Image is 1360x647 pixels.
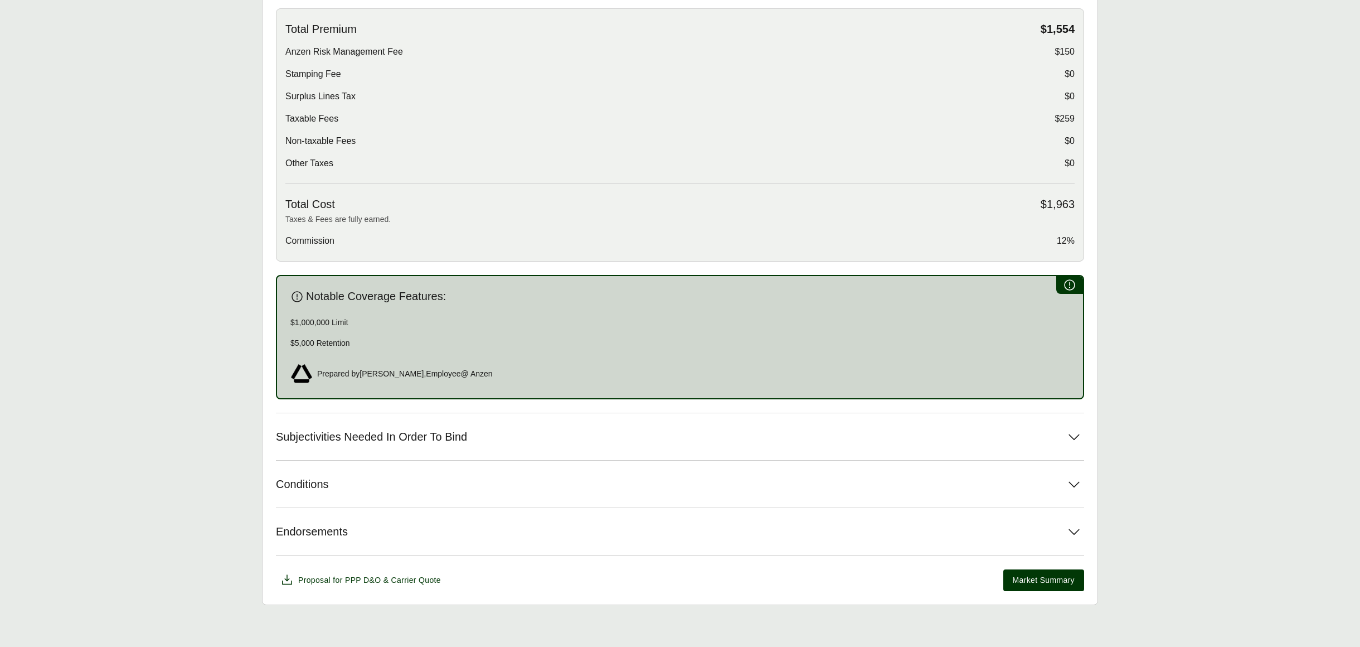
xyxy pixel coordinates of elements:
[1013,574,1075,586] span: Market Summary
[285,67,341,81] span: Stamping Fee
[276,508,1084,555] button: Endorsements
[1057,234,1075,248] span: 12%
[285,90,356,103] span: Surplus Lines Tax
[345,576,381,585] span: PPP D&O
[298,574,441,586] span: Proposal for
[276,525,348,539] span: Endorsements
[306,289,446,303] span: Notable Coverage Features:
[285,134,356,148] span: Non-taxable Fees
[285,214,1075,225] p: Taxes & Fees are fully earned.
[276,477,329,491] span: Conditions
[383,576,441,585] span: & Carrier Quote
[1065,157,1075,170] span: $0
[1065,67,1075,81] span: $0
[276,430,467,444] span: Subjectivities Needed In Order To Bind
[290,317,1070,329] p: $1,000,000 Limit
[276,569,445,591] button: Proposal for PPP D&O & Carrier Quote
[1055,45,1075,59] span: $150
[285,112,338,125] span: Taxable Fees
[1065,90,1075,103] span: $0
[285,45,403,59] span: Anzen Risk Management Fee
[1003,569,1084,591] button: Market Summary
[1041,22,1075,36] span: $1,554
[285,234,334,248] span: Commission
[276,413,1084,460] button: Subjectivities Needed In Order To Bind
[317,368,493,380] span: Prepared by [PERSON_NAME] , Employee @ Anzen
[1065,134,1075,148] span: $0
[285,157,333,170] span: Other Taxes
[1055,112,1075,125] span: $259
[285,197,335,211] span: Total Cost
[1041,197,1075,211] span: $1,963
[285,22,357,36] span: Total Premium
[290,337,1070,349] p: $5,000 Retention
[276,461,1084,508] button: Conditions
